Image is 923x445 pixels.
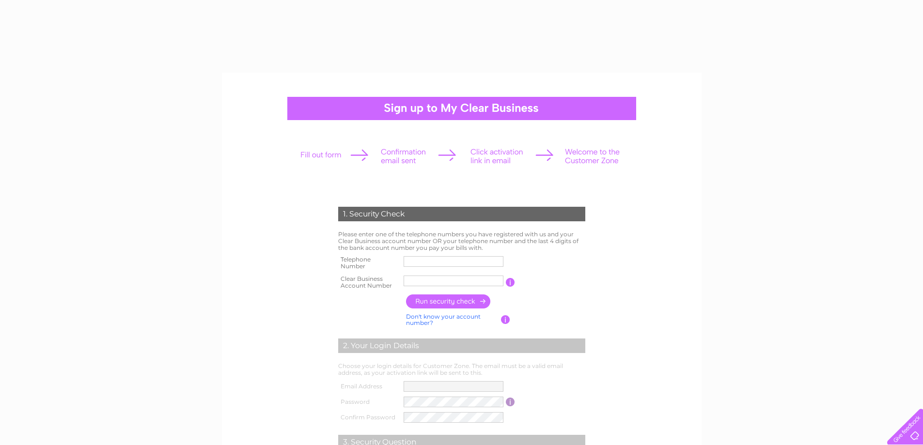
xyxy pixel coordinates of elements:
td: Choose your login details for Customer Zone. The email must be a valid email address, as your act... [336,360,588,379]
td: Please enter one of the telephone numbers you have registered with us and your Clear Business acc... [336,229,588,253]
input: Information [501,315,510,324]
th: Confirm Password [336,410,402,425]
input: Information [506,398,515,406]
th: Telephone Number [336,253,402,273]
div: 2. Your Login Details [338,338,585,353]
th: Email Address [336,379,402,394]
div: 1. Security Check [338,207,585,221]
input: Information [506,278,515,287]
a: Don't know your account number? [406,313,481,327]
th: Password [336,394,402,410]
th: Clear Business Account Number [336,273,402,292]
